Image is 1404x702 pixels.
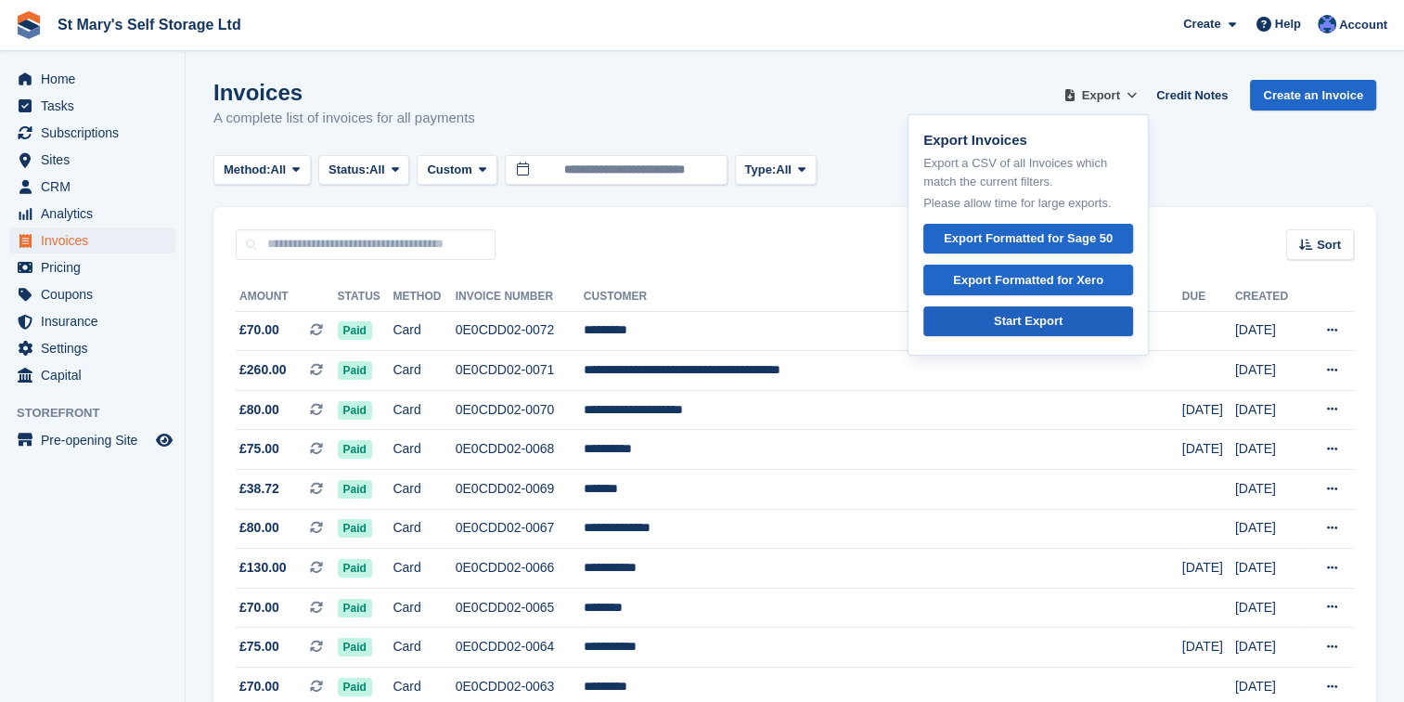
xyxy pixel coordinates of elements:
[1235,549,1304,589] td: [DATE]
[41,201,152,227] span: Analytics
[456,628,584,668] td: 0E0CDD02-0064
[923,306,1133,337] a: Start Export
[41,254,152,280] span: Pricing
[1060,80,1141,110] button: Export
[735,155,817,186] button: Type: All
[1339,16,1387,34] span: Account
[1182,430,1235,470] td: [DATE]
[456,509,584,549] td: 0E0CDD02-0067
[41,66,152,92] span: Home
[1235,470,1304,510] td: [DATE]
[923,194,1133,213] p: Please allow time for large exports.
[9,308,175,334] a: menu
[776,161,792,179] span: All
[1235,311,1304,351] td: [DATE]
[393,311,455,351] td: Card
[338,519,372,538] span: Paid
[393,282,455,312] th: Method
[1235,588,1304,628] td: [DATE]
[17,404,185,422] span: Storefront
[9,227,175,253] a: menu
[9,427,175,453] a: menu
[944,229,1113,248] div: Export Formatted for Sage 50
[338,678,372,696] span: Paid
[427,161,471,179] span: Custom
[1235,282,1304,312] th: Created
[393,470,455,510] td: Card
[239,677,279,696] span: £70.00
[584,282,1182,312] th: Customer
[239,598,279,617] span: £70.00
[239,360,287,380] span: £260.00
[1149,80,1235,110] a: Credit Notes
[456,351,584,391] td: 0E0CDD02-0071
[239,320,279,340] span: £70.00
[338,559,372,578] span: Paid
[9,174,175,200] a: menu
[224,161,271,179] span: Method:
[338,480,372,499] span: Paid
[1082,86,1120,105] span: Export
[338,361,372,380] span: Paid
[41,93,152,119] span: Tasks
[239,518,279,538] span: £80.00
[239,637,279,656] span: £75.00
[236,282,338,312] th: Amount
[9,201,175,227] a: menu
[456,282,584,312] th: Invoice Number
[923,224,1133,254] a: Export Formatted for Sage 50
[338,321,372,340] span: Paid
[1183,15,1220,33] span: Create
[9,93,175,119] a: menu
[1318,15,1336,33] img: Matthew Keenan
[1317,236,1341,254] span: Sort
[153,429,175,451] a: Preview store
[923,154,1133,190] p: Export a CSV of all Invoices which match the current filters.
[393,509,455,549] td: Card
[338,638,372,656] span: Paid
[41,362,152,388] span: Capital
[923,130,1133,151] p: Export Invoices
[213,108,475,129] p: A complete list of invoices for all payments
[239,479,279,499] span: £38.72
[393,628,455,668] td: Card
[213,155,311,186] button: Method: All
[41,427,152,453] span: Pre-opening Site
[213,80,475,105] h1: Invoices
[41,335,152,361] span: Settings
[15,11,43,39] img: stora-icon-8386f47178a22dfd0bd8f6a31ec36ba5ce8667c1dd55bd0f319d3a0aa187defe.svg
[1235,509,1304,549] td: [DATE]
[456,549,584,589] td: 0E0CDD02-0066
[9,66,175,92] a: menu
[1235,628,1304,668] td: [DATE]
[338,599,372,617] span: Paid
[745,161,777,179] span: Type:
[393,351,455,391] td: Card
[994,312,1063,331] div: Start Export
[9,281,175,307] a: menu
[456,311,584,351] td: 0E0CDD02-0072
[9,147,175,173] a: menu
[239,558,287,578] span: £130.00
[1250,80,1376,110] a: Create an Invoice
[50,9,249,40] a: St Mary's Self Storage Ltd
[393,390,455,430] td: Card
[41,120,152,146] span: Subscriptions
[456,430,584,470] td: 0E0CDD02-0068
[1182,282,1235,312] th: Due
[41,227,152,253] span: Invoices
[41,281,152,307] span: Coupons
[41,174,152,200] span: CRM
[1235,351,1304,391] td: [DATE]
[456,470,584,510] td: 0E0CDD02-0069
[456,390,584,430] td: 0E0CDD02-0070
[1235,430,1304,470] td: [DATE]
[1275,15,1301,33] span: Help
[923,265,1133,295] a: Export Formatted for Xero
[271,161,287,179] span: All
[1182,549,1235,589] td: [DATE]
[393,588,455,628] td: Card
[456,588,584,628] td: 0E0CDD02-0065
[417,155,496,186] button: Custom
[1182,628,1235,668] td: [DATE]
